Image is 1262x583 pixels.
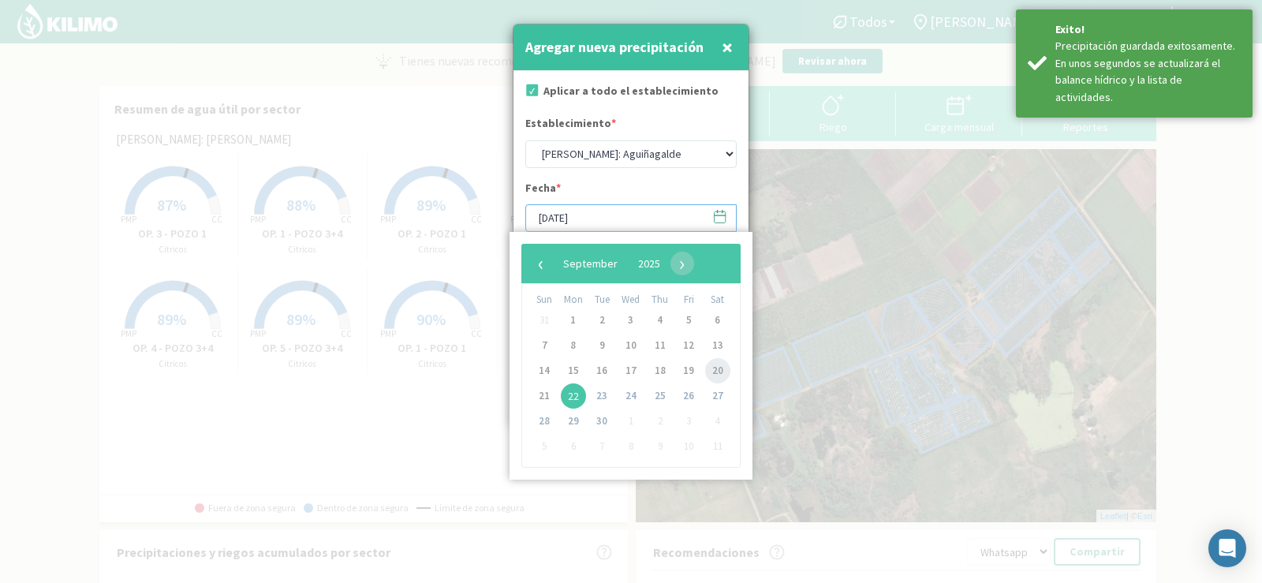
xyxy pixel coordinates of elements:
span: 29 [561,409,586,434]
span: 24 [618,383,644,409]
span: 8 [618,434,644,459]
span: 1 [561,308,586,333]
bs-datepicker-navigation-view: ​ ​ ​ [529,252,694,267]
span: 25 [648,383,673,409]
span: 2 [648,409,673,434]
th: weekday [559,292,588,308]
span: 12 [676,333,701,358]
span: › [670,252,694,275]
span: 11 [705,434,730,459]
label: Fecha [525,180,561,200]
span: 9 [648,434,673,459]
h4: Agregar nueva precipitación [525,36,704,58]
span: 22 [561,383,586,409]
th: weekday [530,292,559,308]
span: 13 [705,333,730,358]
button: Close [718,32,737,63]
span: 18 [648,358,673,383]
button: ‹ [529,252,553,275]
span: 10 [676,434,701,459]
span: 19 [676,358,701,383]
span: 1 [618,409,644,434]
span: 10 [618,333,644,358]
span: 21 [532,383,557,409]
span: 20 [705,358,730,383]
span: 16 [589,358,614,383]
label: Aplicar a todo el establecimiento [543,83,719,99]
th: weekday [617,292,646,308]
span: 31 [532,308,557,333]
span: × [722,34,733,60]
th: weekday [645,292,674,308]
span: 14 [532,358,557,383]
div: Exito! [1055,21,1241,38]
span: 3 [618,308,644,333]
span: 4 [705,409,730,434]
div: Precipitación guardada exitosamente. En unos segundos se actualizará el balance hídrico y la list... [1055,38,1241,106]
div: Open Intercom Messenger [1208,529,1246,567]
span: 23 [589,383,614,409]
span: 6 [705,308,730,333]
th: weekday [588,292,617,308]
button: 2025 [628,252,670,275]
span: 17 [618,358,644,383]
span: 9 [589,333,614,358]
span: 2 [589,308,614,333]
span: 2025 [638,256,660,271]
span: 3 [676,409,701,434]
span: 30 [589,409,614,434]
bs-datepicker-container: calendar [510,232,752,480]
th: weekday [674,292,704,308]
span: 26 [676,383,701,409]
span: 27 [705,383,730,409]
span: September [563,256,618,271]
span: 5 [532,434,557,459]
span: 8 [561,333,586,358]
span: 6 [561,434,586,459]
label: Establecimiento [525,115,616,136]
span: 4 [648,308,673,333]
span: 5 [676,308,701,333]
span: 28 [532,409,557,434]
span: 11 [648,333,673,358]
span: 15 [561,358,586,383]
th: weekday [703,292,732,308]
span: 7 [589,434,614,459]
span: 7 [532,333,557,358]
button: September [553,252,628,275]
